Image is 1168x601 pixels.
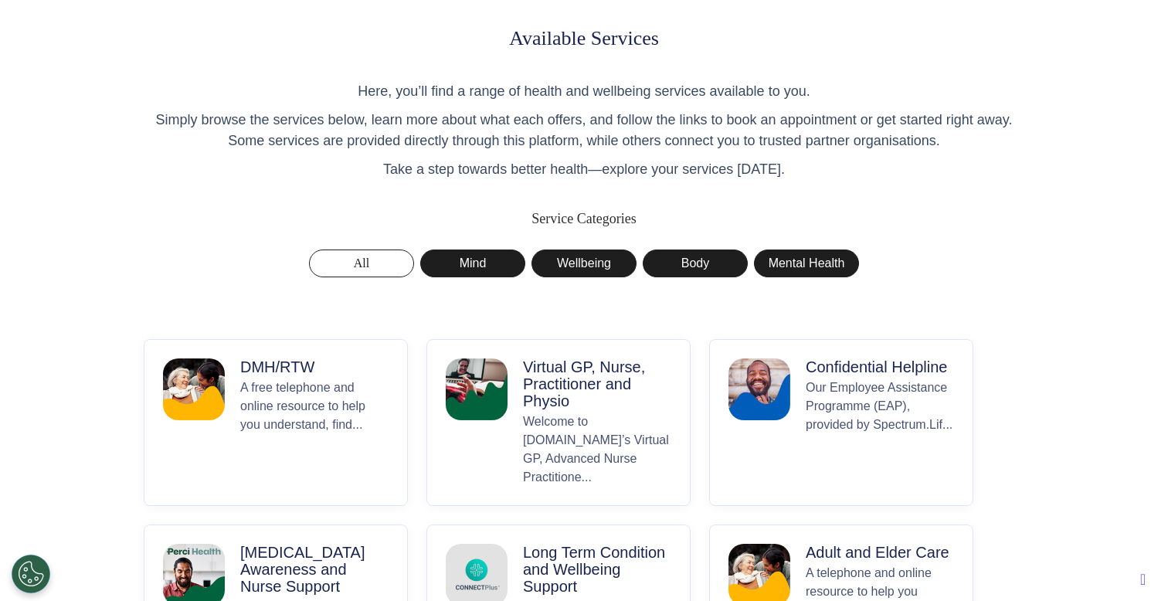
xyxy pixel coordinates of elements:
[523,358,671,409] p: Virtual GP, Nurse, Practitioner and Physio
[144,159,1024,180] p: Take a step towards better health—explore your services [DATE].
[426,339,691,506] button: Virtual GP, Nurse, Practitioner and PhysioVirtual GP, Nurse, Practitioner and PhysioWelcome to [D...
[144,110,1024,151] p: Simply browse the services below, learn more about what each offers, and follow the links to book...
[420,250,525,277] button: Mind
[754,250,859,277] button: Mental Health
[144,211,1024,228] h2: Service Categories
[806,358,954,375] p: Confidential Helpline
[523,413,671,487] p: Welcome to [DOMAIN_NAME]’s Virtual GP, Advanced Nurse Practitione...
[12,555,50,593] button: Open Preferences
[163,358,225,420] img: DMH/RTW
[144,81,1024,102] p: Here, you’ll find a range of health and wellbeing services available to you.
[806,379,954,487] p: Our Employee Assistance Programme (EAP), provided by Spectrum.Lif...
[709,339,973,506] button: Confidential HelplineConfidential HelplineOur Employee Assistance Programme (EAP), provided by Sp...
[309,250,414,277] button: All
[144,26,1024,50] h1: Available Services
[643,250,748,277] button: Body
[240,544,389,595] p: [MEDICAL_DATA] Awareness and Nurse Support
[446,358,508,420] img: Virtual GP, Nurse, Practitioner and Physio
[728,358,790,420] img: Confidential Helpline
[240,358,389,375] p: DMH/RTW
[806,544,954,561] p: Adult and Elder Care
[531,250,637,277] button: Wellbeing
[240,379,389,487] p: A free telephone and online resource to help you understand, find...
[523,544,671,595] p: Long Term Condition and Wellbeing Support
[144,339,408,506] button: DMH/RTWDMH/RTWA free telephone and online resource to help you understand, find...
